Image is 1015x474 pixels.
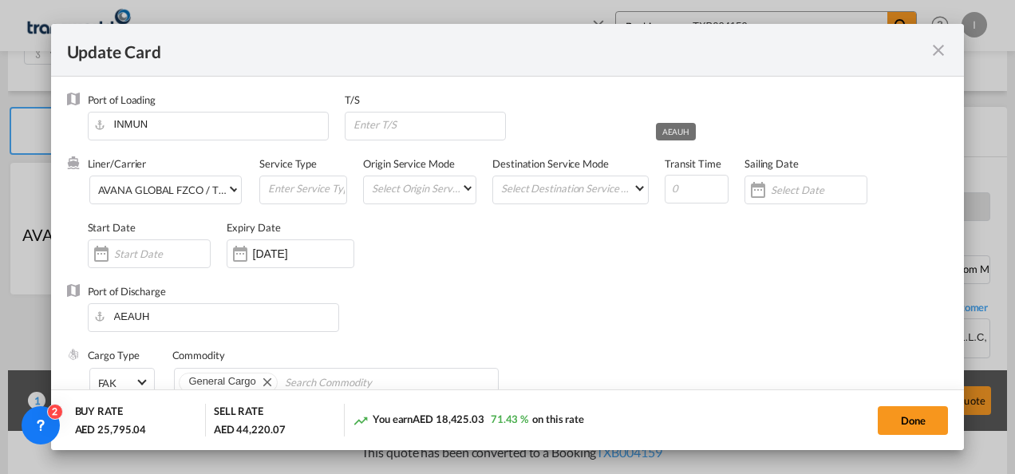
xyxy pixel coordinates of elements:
div: Update Card [67,40,930,60]
md-select: Select Destination Service Mode [500,176,648,199]
img: cargo.png [67,348,80,361]
label: Port of Discharge [88,285,166,298]
md-select: Select Cargo type: FAK [89,368,155,397]
input: Search Commodity [285,370,431,396]
input: Enter Port of Loading [96,113,329,136]
input: Enter T/S [352,113,505,136]
input: Start Date [114,247,210,260]
input: Select Date [771,184,867,196]
div: General Cargo. Press delete to remove this chip. [189,373,259,389]
div: You earn on this rate [353,412,584,429]
label: Sailing Date [744,157,799,170]
input: Expiry Date [253,247,353,260]
label: Port of Loading [88,93,156,106]
button: Done [878,406,948,435]
div: AED 25,795.04 [75,422,147,436]
div: AED 44,220.07 [214,422,286,436]
label: Transit Time [665,157,721,170]
md-icon: icon-close fg-AAA8AD m-0 pointer [929,41,948,60]
label: Commodity [172,349,225,361]
button: Remove General Cargo [253,373,277,389]
label: Liner/Carrier [88,157,147,170]
md-select: Select Liner: AVANA GLOBAL FZCO / TDWC - DUBAI [89,176,243,204]
span: AED 18,425.03 [413,413,484,425]
span: 71.43 % [491,413,528,425]
div: AVANA GLOBAL FZCO / TDWC - [GEOGRAPHIC_DATA] [98,184,357,196]
div: FAK [98,377,117,389]
input: Enter Port of Discharge [96,304,338,328]
input: Enter Service Type [267,176,346,200]
md-chips-wrap: Chips container. Use arrow keys to select chips. [174,368,500,397]
label: Origin Service Mode [363,157,454,170]
div: AEAUH [662,123,690,140]
label: Expiry Date [227,221,281,234]
input: 0 [665,175,729,203]
div: BUY RATE [75,404,123,422]
div: SELL RATE [214,404,263,422]
label: Service Type [259,157,317,170]
md-dialog: Update Card Port ... [51,24,965,451]
md-select: Select Origin Service Mode [370,176,476,199]
label: T/S [345,93,360,106]
label: Destination Service Mode [492,157,609,170]
label: Start Date [88,221,136,234]
label: Cargo Type [88,349,140,361]
md-icon: icon-trending-up [353,413,369,429]
span: General Cargo [189,375,256,387]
